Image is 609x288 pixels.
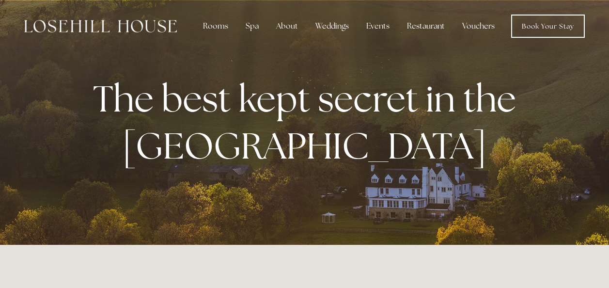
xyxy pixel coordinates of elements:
a: Vouchers [454,16,502,36]
img: Losehill House [24,20,177,32]
div: Weddings [308,16,357,36]
div: Restaurant [399,16,453,36]
div: Spa [238,16,266,36]
div: About [268,16,306,36]
strong: The best kept secret in the [GEOGRAPHIC_DATA] [93,75,524,170]
div: Events [359,16,397,36]
a: Book Your Stay [511,15,585,38]
div: Rooms [195,16,236,36]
